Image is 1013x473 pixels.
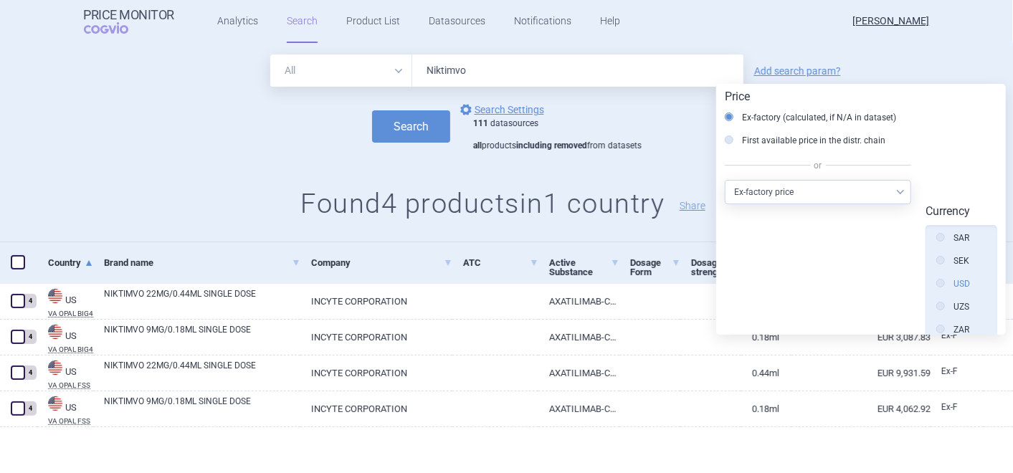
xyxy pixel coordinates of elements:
[516,140,587,150] strong: including removed
[48,360,62,375] img: United States
[473,118,642,152] div: datasources products from datasets
[936,254,969,268] label: SEK
[24,330,37,344] div: 4
[37,287,93,317] a: USUSVA OPAL BIG4
[37,395,93,425] a: USUSVA OPAL FSS
[936,277,970,291] label: USD
[473,140,482,150] strong: all
[48,396,62,411] img: United States
[48,325,62,339] img: United States
[941,402,958,412] span: Ex-factory price
[931,325,984,347] a: Ex-F
[473,118,488,128] strong: 111
[926,204,970,218] strong: Currency
[941,366,958,376] span: Ex-factory price
[37,323,93,353] a: USUSVA OPAL BIG4
[741,391,792,426] a: 0.18ML
[104,287,300,313] a: NIKTIMVO 22MG/0.44ML SINGLE DOSE
[24,294,37,308] div: 4
[754,66,841,76] a: Add search param?
[549,245,619,290] a: Active Substance
[104,323,300,349] a: NIKTIMVO 9MG/0.18ML SINGLE DOSE
[931,397,984,419] a: Ex-F
[538,284,619,319] a: AXATILIMAB-CSFR 50MG/ML INJ,SOLN
[48,346,93,353] abbr: VA OPAL BIG4 — US Department of Veteran Affairs (VA), Office of Procurement, Acquisition and Logi...
[811,158,826,173] span: or
[372,110,450,143] button: Search
[680,201,705,211] button: Share
[936,322,969,337] label: ZAR
[84,22,148,34] span: COGVIO
[300,391,452,426] a: INCYTE CORPORATION
[104,245,300,280] a: Brand name
[538,391,619,426] a: AXATILIMAB-CSFR 50MG/ML INJ,SOLN
[48,289,62,303] img: United States
[48,310,93,317] abbr: VA OPAL BIG4 — US Department of Veteran Affairs (VA), Office of Procurement, Acquisition and Logi...
[936,231,969,245] label: SAR
[538,355,619,391] a: AXATILIMAB-CSFR 50MG/ML INJ,SOLN
[691,245,741,290] a: Dosage strength
[463,245,538,280] a: ATC
[300,320,452,355] a: INCYTE CORPORATION
[104,395,300,421] a: NIKTIMVO 9MG/0.18ML SINGLE DOSE
[84,8,175,22] strong: Price Monitor
[725,90,750,103] strong: Price
[791,320,931,355] a: EUR 3,087.83
[48,418,93,425] abbr: VA OPAL FSS — US Department of Veteran Affairs (VA), Office of Procurement, Acquisition and Logis...
[791,391,931,426] a: EUR 4,062.92
[24,365,37,380] div: 4
[725,110,896,125] label: Ex-factory (calculated, if N/A in dataset)
[725,133,885,148] label: First available price in the distr. chain
[104,359,300,385] a: NIKTIMVO 22MG/0.44ML SINGLE DOSE
[24,401,37,416] div: 4
[311,245,452,280] a: Company
[941,330,958,340] span: Ex-factory price
[300,355,452,391] a: INCYTE CORPORATION
[37,359,93,389] a: USUSVA OPAL FSS
[931,361,984,383] a: Ex-F
[741,355,792,391] a: 0.44ML
[300,284,452,319] a: INCYTE CORPORATION
[630,245,680,290] a: Dosage Form
[48,382,93,389] abbr: VA OPAL FSS — US Department of Veteran Affairs (VA), Office of Procurement, Acquisition and Logis...
[936,300,969,314] label: UZS
[741,320,792,355] a: 0.18ML
[84,8,175,35] a: Price MonitorCOGVIO
[538,320,619,355] a: AXATILIMAB-CSFR 50MG/ML INJ,SOLN
[457,101,544,118] a: Search Settings
[48,245,93,280] a: Country
[791,355,931,391] a: EUR 9,931.59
